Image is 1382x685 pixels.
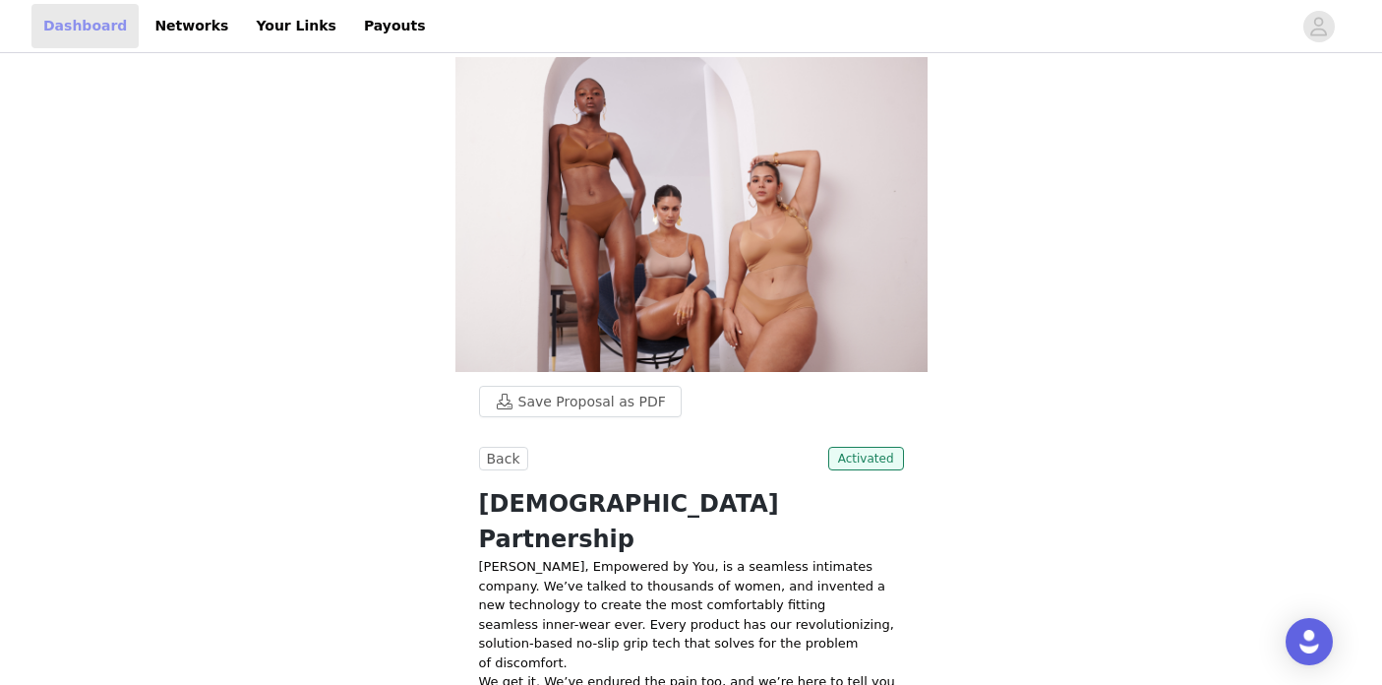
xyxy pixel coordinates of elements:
[479,386,682,417] button: Save Proposal as PDF
[1286,618,1333,665] div: Open Intercom Messenger
[1309,11,1328,42] div: avatar
[479,486,904,557] h1: [DEMOGRAPHIC_DATA] Partnership
[479,557,904,672] p: [PERSON_NAME], Empowered by You, is a seamless intimates company. We’ve talked to thousands of wo...
[352,4,438,48] a: Payouts
[31,4,139,48] a: Dashboard
[143,4,240,48] a: Networks
[244,4,348,48] a: Your Links
[479,447,528,470] button: Back
[828,447,904,470] span: Activated
[455,57,928,372] img: campaign image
